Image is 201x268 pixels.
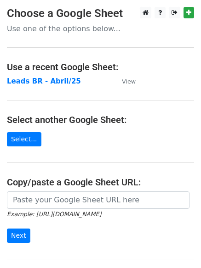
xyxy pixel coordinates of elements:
h4: Copy/paste a Google Sheet URL: [7,177,194,188]
h4: Use a recent Google Sheet: [7,61,194,73]
a: View [113,77,136,85]
small: Example: [URL][DOMAIN_NAME] [7,211,101,218]
input: Next [7,229,30,243]
a: Select... [7,132,41,146]
p: Use one of the options below... [7,24,194,33]
small: View [122,78,136,85]
a: Leads BR - Abril/25 [7,77,81,85]
input: Paste your Google Sheet URL here [7,191,190,209]
h4: Select another Google Sheet: [7,114,194,125]
h3: Choose a Google Sheet [7,7,194,20]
